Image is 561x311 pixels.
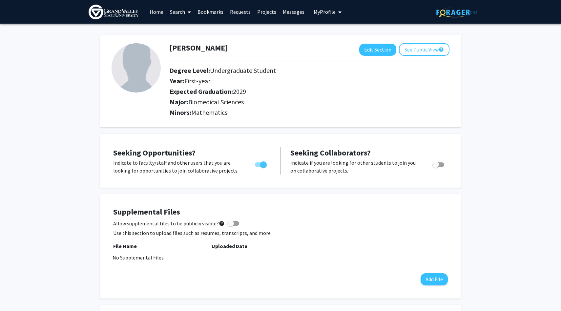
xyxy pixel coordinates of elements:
span: Seeking Collaborators? [290,148,371,158]
span: 2029 [233,87,246,95]
h2: Expected Graduation: [170,88,413,95]
h2: Minors: [170,109,449,116]
a: Projects [254,0,280,23]
a: Requests [227,0,254,23]
span: Mathematics [191,108,227,116]
p: Use this section to upload files such as resumes, transcripts, and more. [113,229,448,237]
mat-icon: help [219,219,225,227]
span: First-year [184,77,210,85]
b: Uploaded Date [212,243,247,249]
h2: Degree Level: [170,67,413,74]
div: No Supplemental Files [113,254,448,261]
span: Undergraduate Student [210,66,276,74]
span: Biomedical Sciences [188,98,244,106]
div: Toggle [252,159,270,169]
img: Grand Valley State University Logo [89,5,138,19]
span: Allow supplemental files to be publicly visible? [113,219,225,227]
iframe: Chat [5,281,28,306]
span: Seeking Opportunities? [113,148,196,158]
mat-icon: help [439,46,444,53]
a: Search [167,0,194,23]
span: My Profile [314,9,336,15]
p: Indicate to faculty/staff and other users that you are looking for opportunities to join collabor... [113,159,242,175]
div: Toggle [430,159,448,169]
a: Messages [280,0,308,23]
h2: Year: [170,77,413,85]
button: Add File [421,273,448,285]
button: See Public View [399,43,449,56]
a: Bookmarks [194,0,227,23]
p: Indicate if you are looking for other students to join you on collaborative projects. [290,159,420,175]
h2: Major: [170,98,449,106]
button: Edit Section [359,44,396,56]
a: Home [146,0,167,23]
h1: [PERSON_NAME] [170,43,228,53]
img: ForagerOne Logo [436,7,477,17]
img: Profile Picture [112,43,161,93]
h4: Supplemental Files [113,207,448,217]
b: File Name [113,243,137,249]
